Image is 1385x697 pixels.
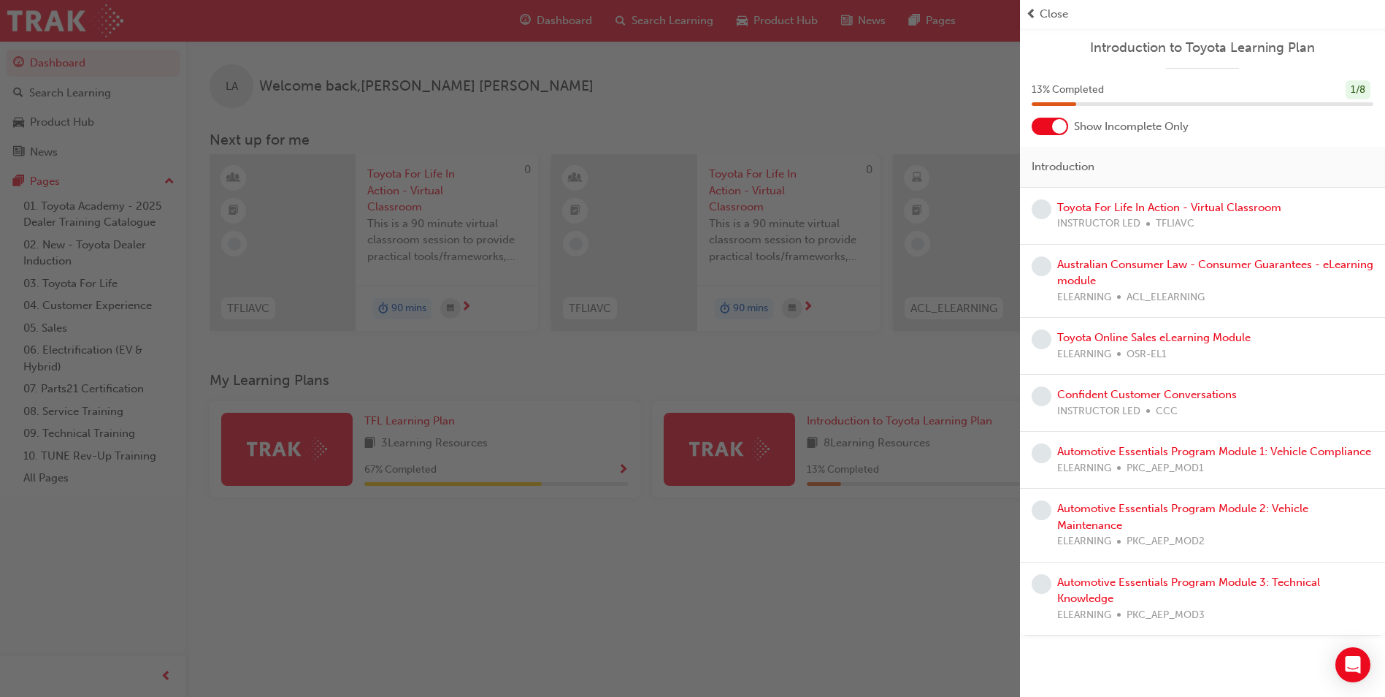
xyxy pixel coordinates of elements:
[1057,216,1140,232] span: INSTRUCTOR LED
[1032,256,1051,276] span: learningRecordVerb_NONE-icon
[1040,6,1068,23] span: Close
[1057,607,1111,624] span: ELEARNING
[1127,533,1205,550] span: PKC_AEP_MOD2
[1127,289,1205,306] span: ACL_ELEARNING
[1074,118,1189,135] span: Show Incomplete Only
[1057,258,1373,288] a: Australian Consumer Law - Consumer Guarantees - eLearning module
[1057,331,1251,344] a: Toyota Online Sales eLearning Module
[1057,289,1111,306] span: ELEARNING
[1032,443,1051,463] span: learningRecordVerb_NONE-icon
[1127,346,1167,363] span: OSR-EL1
[1026,6,1037,23] span: prev-icon
[1032,159,1094,175] span: Introduction
[1127,607,1205,624] span: PKC_AEP_MOD3
[1156,216,1194,232] span: TFLIAVC
[1057,445,1371,458] a: Automotive Essentials Program Module 1: Vehicle Compliance
[1032,386,1051,406] span: learningRecordVerb_NONE-icon
[1156,403,1178,420] span: CCC
[1057,201,1281,214] a: Toyota For Life In Action - Virtual Classroom
[1335,647,1370,682] div: Open Intercom Messenger
[1026,6,1379,23] button: prev-iconClose
[1032,82,1104,99] span: 13 % Completed
[1057,388,1237,401] a: Confident Customer Conversations
[1057,533,1111,550] span: ELEARNING
[1032,330,1051,349] span: learningRecordVerb_NONE-icon
[1057,403,1140,420] span: INSTRUCTOR LED
[1057,502,1308,532] a: Automotive Essentials Program Module 2: Vehicle Maintenance
[1127,460,1204,477] span: PKC_AEP_MOD1
[1032,574,1051,594] span: learningRecordVerb_NONE-icon
[1032,199,1051,219] span: learningRecordVerb_NONE-icon
[1057,576,1320,606] a: Automotive Essentials Program Module 3: Technical Knowledge
[1057,346,1111,363] span: ELEARNING
[1032,39,1373,56] a: Introduction to Toyota Learning Plan
[1346,80,1370,100] div: 1 / 8
[1057,460,1111,477] span: ELEARNING
[1032,500,1051,520] span: learningRecordVerb_NONE-icon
